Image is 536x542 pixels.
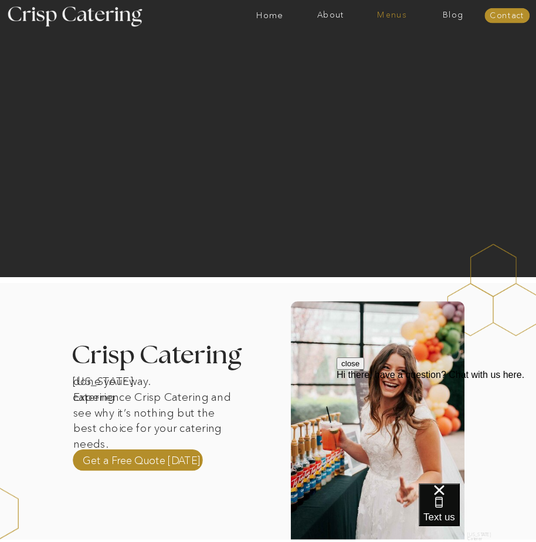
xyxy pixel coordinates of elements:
[337,357,536,498] iframe: podium webchat widget prompt
[484,12,530,21] a: Contact
[300,11,361,20] a: About
[83,454,200,467] a: Get a Free Quote [DATE]
[239,11,300,20] a: Home
[361,11,422,20] a: Menus
[73,373,236,430] p: done your way. Experience Crisp Catering and see why it’s nothing but the best choice for your ca...
[72,343,264,369] h3: Crisp Catering
[423,11,484,20] a: Blog
[73,373,165,385] h1: [US_STATE] catering
[419,483,536,542] iframe: podium webchat widget bubble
